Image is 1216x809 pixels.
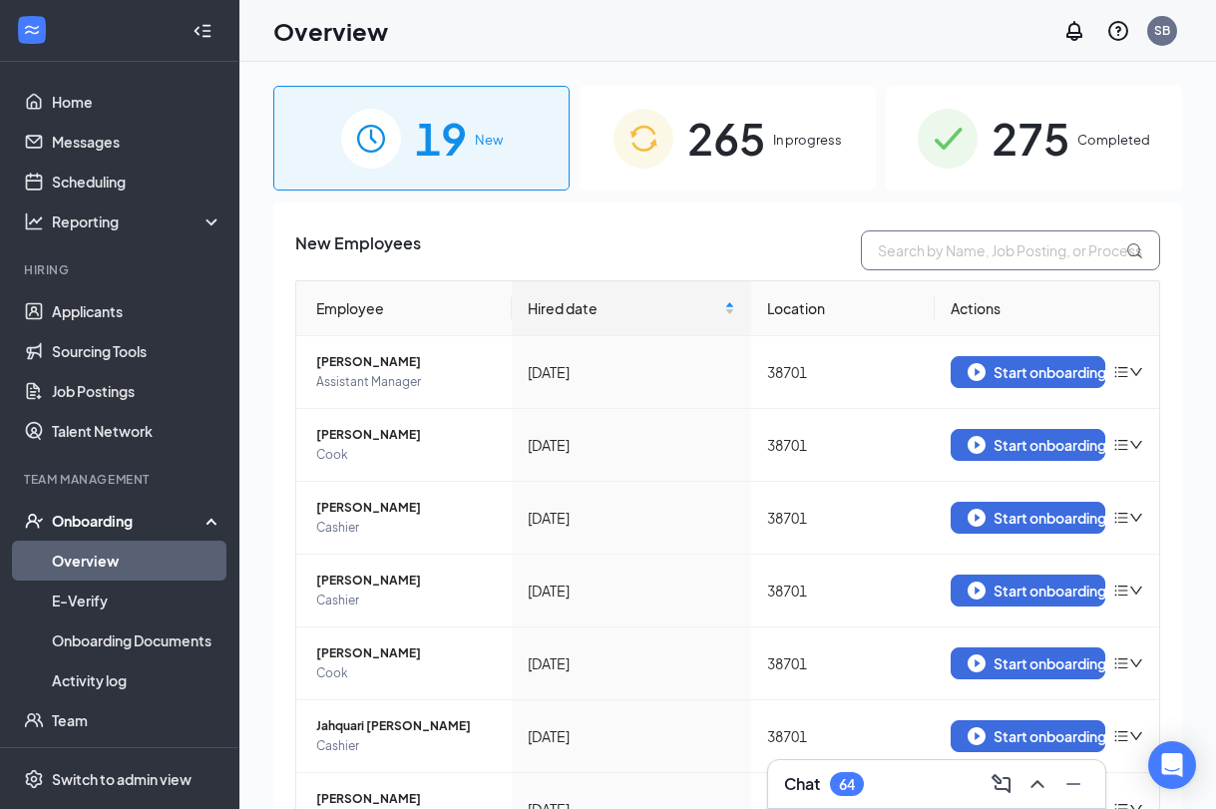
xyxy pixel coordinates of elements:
[968,363,1088,381] div: Start onboarding
[1113,583,1129,599] span: bars
[52,511,205,531] div: Onboarding
[52,162,222,202] a: Scheduling
[415,104,467,173] span: 19
[951,356,1105,388] button: Start onboarding
[24,471,218,488] div: Team Management
[52,620,222,660] a: Onboarding Documents
[52,700,222,740] a: Team
[992,104,1069,173] span: 275
[1113,728,1129,744] span: bars
[1129,365,1143,379] span: down
[773,130,842,150] span: In progress
[52,541,222,581] a: Overview
[316,352,496,372] span: [PERSON_NAME]
[528,297,720,319] span: Hired date
[52,411,222,451] a: Talent Network
[1025,772,1049,796] svg: ChevronUp
[1129,438,1143,452] span: down
[316,663,496,683] span: Cook
[24,261,218,278] div: Hiring
[951,720,1105,752] button: Start onboarding
[52,769,192,789] div: Switch to admin view
[1057,768,1089,800] button: Minimize
[24,211,44,231] svg: Analysis
[52,211,223,231] div: Reporting
[52,371,222,411] a: Job Postings
[316,736,496,756] span: Cashier
[1129,511,1143,525] span: down
[935,281,1159,336] th: Actions
[52,82,222,122] a: Home
[316,518,496,538] span: Cashier
[968,509,1088,527] div: Start onboarding
[316,372,496,392] span: Assistant Manager
[528,725,735,747] div: [DATE]
[1129,584,1143,598] span: down
[1148,741,1196,789] div: Open Intercom Messenger
[528,434,735,456] div: [DATE]
[24,511,44,531] svg: UserCheck
[296,281,512,336] th: Employee
[968,436,1088,454] div: Start onboarding
[751,336,935,409] td: 38701
[1077,130,1150,150] span: Completed
[295,230,421,270] span: New Employees
[316,716,496,736] span: Jahquari [PERSON_NAME]
[52,660,222,700] a: Activity log
[751,482,935,555] td: 38701
[751,409,935,482] td: 38701
[316,643,496,663] span: [PERSON_NAME]
[751,281,935,336] th: Location
[528,580,735,602] div: [DATE]
[52,122,222,162] a: Messages
[475,130,503,150] span: New
[751,700,935,773] td: 38701
[990,772,1013,796] svg: ComposeMessage
[951,647,1105,679] button: Start onboarding
[1061,772,1085,796] svg: Minimize
[316,591,496,610] span: Cashier
[528,507,735,529] div: [DATE]
[1021,768,1053,800] button: ChevronUp
[528,361,735,383] div: [DATE]
[968,582,1088,600] div: Start onboarding
[316,498,496,518] span: [PERSON_NAME]
[951,575,1105,607] button: Start onboarding
[951,429,1105,461] button: Start onboarding
[316,445,496,465] span: Cook
[1154,22,1170,39] div: SB
[1106,19,1130,43] svg: QuestionInfo
[1113,510,1129,526] span: bars
[316,789,496,809] span: [PERSON_NAME]
[193,21,212,41] svg: Collapse
[1129,656,1143,670] span: down
[861,230,1160,270] input: Search by Name, Job Posting, or Process
[316,425,496,445] span: [PERSON_NAME]
[751,627,935,700] td: 38701
[986,768,1017,800] button: ComposeMessage
[1113,437,1129,453] span: bars
[52,740,222,780] a: DocumentsCrown
[968,727,1088,745] div: Start onboarding
[52,291,222,331] a: Applicants
[316,571,496,591] span: [PERSON_NAME]
[839,776,855,793] div: 64
[751,555,935,627] td: 38701
[687,104,765,173] span: 265
[528,652,735,674] div: [DATE]
[24,769,44,789] svg: Settings
[1129,729,1143,743] span: down
[52,581,222,620] a: E-Verify
[951,502,1105,534] button: Start onboarding
[52,331,222,371] a: Sourcing Tools
[1113,364,1129,380] span: bars
[1062,19,1086,43] svg: Notifications
[784,773,820,795] h3: Chat
[1113,655,1129,671] span: bars
[22,20,42,40] svg: WorkstreamLogo
[273,14,388,48] h1: Overview
[968,654,1088,672] div: Start onboarding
